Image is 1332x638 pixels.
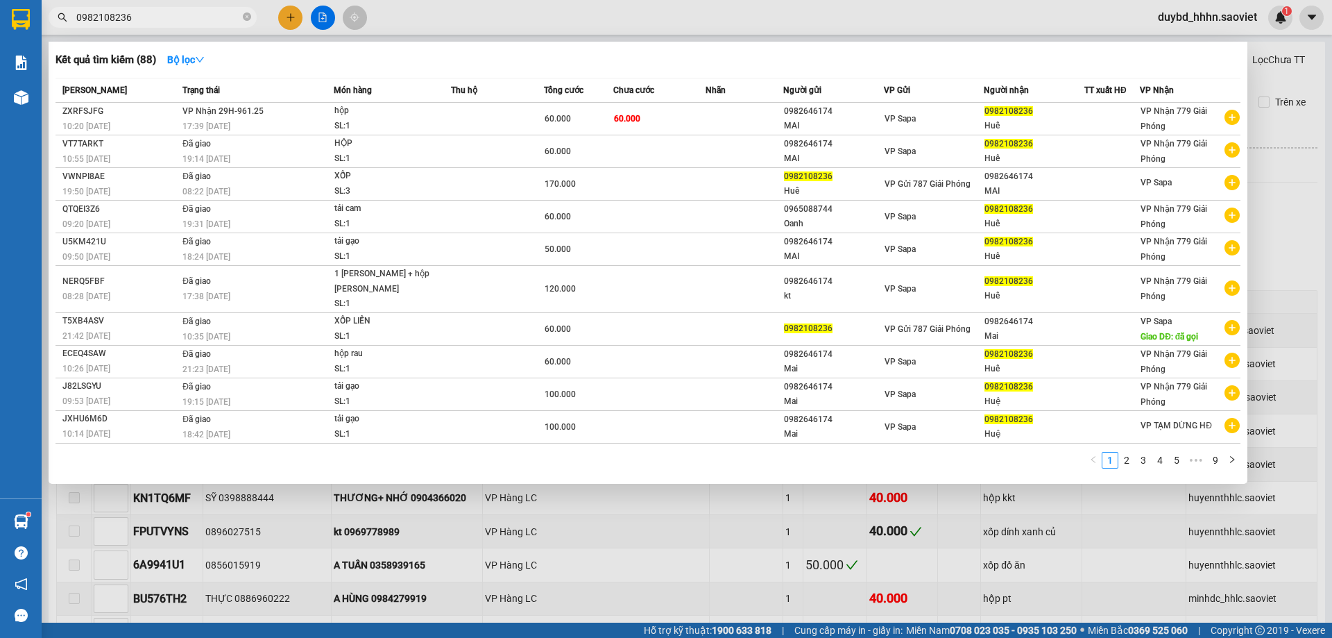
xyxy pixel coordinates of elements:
[1135,452,1152,469] li: 3
[784,427,883,442] div: Mai
[1224,320,1240,335] span: plus-circle
[545,114,571,124] span: 60.000
[1224,208,1240,223] span: plus-circle
[62,104,178,119] div: ZXRFSJFG
[1141,332,1198,342] span: Giao DĐ: đã gọi
[1224,452,1240,469] li: Next Page
[984,217,1084,231] div: Huê
[1141,204,1207,229] span: VP Nhận 779 Giải Phóng
[58,12,67,22] span: search
[984,106,1033,116] span: 0982108236
[334,329,438,344] div: SL: 1
[885,244,916,254] span: VP Sapa
[334,346,438,362] div: hộp rau
[545,244,571,254] span: 50.000
[1102,452,1118,469] li: 1
[885,146,916,156] span: VP Sapa
[62,412,178,426] div: JXHU6M6D
[62,202,178,217] div: QTQEI3Z6
[784,184,883,199] div: Huê
[334,412,438,427] div: tải gạo
[884,85,910,95] span: VP Gửi
[62,169,178,184] div: VWNPI8AE
[12,9,30,30] img: logo-vxr
[1140,85,1174,95] span: VP Nhận
[1141,317,1172,326] span: VP Sapa
[182,276,211,286] span: Đã giao
[1141,349,1207,374] span: VP Nhận 779 Giải Phóng
[545,212,571,221] span: 60.000
[1207,452,1224,469] li: 9
[885,179,971,189] span: VP Gửi 787 Giải Phóng
[334,249,438,265] div: SL: 1
[182,397,230,407] span: 19:15 [DATE]
[545,179,576,189] span: 170.000
[545,146,571,156] span: 60.000
[984,276,1033,286] span: 0982108236
[334,151,438,167] div: SL: 1
[62,85,127,95] span: [PERSON_NAME]
[984,427,1084,442] div: Huệ
[984,85,1029,95] span: Người nhận
[984,414,1033,424] span: 0982108236
[1228,455,1236,464] span: right
[62,379,178,394] div: J82LSGYU
[984,314,1084,329] div: 0982646174
[1089,455,1098,464] span: left
[784,289,883,303] div: kt
[62,429,110,439] span: 10:14 [DATE]
[984,139,1033,149] span: 0982108236
[1119,453,1134,468] a: 2
[544,85,583,95] span: Tổng cước
[1224,385,1240,401] span: plus-circle
[784,347,883,362] div: 0982646174
[984,184,1084,199] div: MAI
[334,314,438,329] div: XỐP LIỀN
[984,249,1084,264] div: Huê
[1168,452,1185,469] li: 5
[613,85,654,95] span: Chưa cước
[182,292,230,301] span: 17:38 [DATE]
[1085,452,1102,469] li: Previous Page
[1224,353,1240,368] span: plus-circle
[182,219,230,229] span: 19:31 [DATE]
[62,364,110,373] span: 10:26 [DATE]
[784,104,883,119] div: 0982646174
[783,85,821,95] span: Người gửi
[62,292,110,301] span: 08:28 [DATE]
[784,380,883,394] div: 0982646174
[14,90,28,105] img: warehouse-icon
[784,137,883,151] div: 0982646174
[885,212,916,221] span: VP Sapa
[182,139,211,149] span: Đã giao
[1085,452,1102,469] button: left
[62,219,110,229] span: 09:20 [DATE]
[984,151,1084,166] div: Huê
[1224,175,1240,190] span: plus-circle
[62,314,178,328] div: T5XB4ASV
[26,512,31,517] sup: 1
[182,349,211,359] span: Đã giao
[15,609,28,622] span: message
[545,284,576,294] span: 120.000
[334,379,438,394] div: tải gạo
[182,171,211,181] span: Đã giao
[182,106,264,116] span: VP Nhận 29H-961.25
[984,119,1084,133] div: Huê
[885,422,916,432] span: VP Sapa
[1185,452,1207,469] span: •••
[706,85,726,95] span: Nhãn
[1141,106,1207,131] span: VP Nhận 779 Giải Phóng
[334,427,438,442] div: SL: 1
[182,121,230,131] span: 17:39 [DATE]
[784,249,883,264] div: MAI
[182,252,230,262] span: 18:24 [DATE]
[334,103,438,119] div: hộp
[1141,276,1207,301] span: VP Nhận 779 Giải Phóng
[15,546,28,560] span: question-circle
[182,332,230,342] span: 10:35 [DATE]
[784,235,883,249] div: 0982646174
[984,169,1084,184] div: 0982646174
[984,204,1033,214] span: 0982108236
[334,184,438,199] div: SL: 3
